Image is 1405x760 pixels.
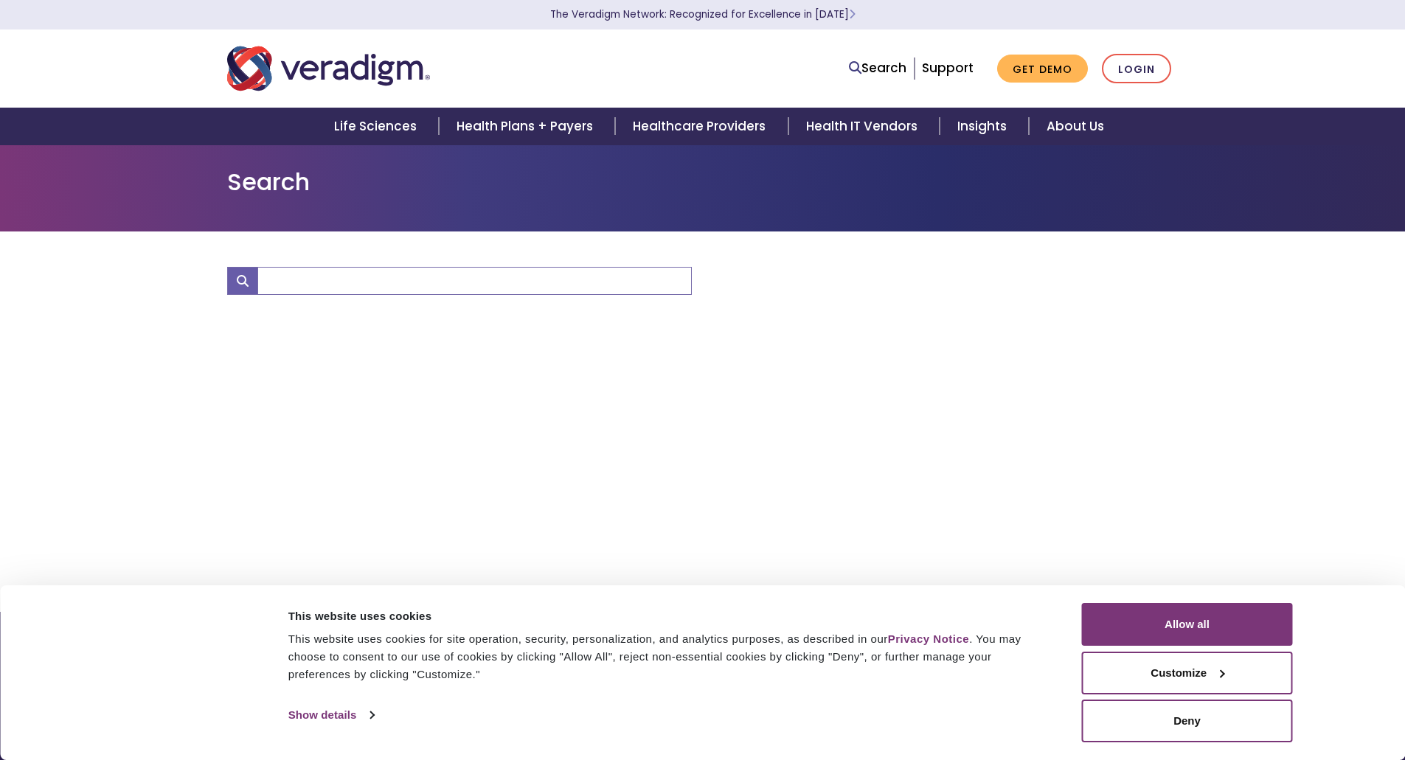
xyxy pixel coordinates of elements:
[888,632,969,645] a: Privacy Notice
[940,108,1029,145] a: Insights
[1102,54,1171,84] a: Login
[257,267,692,295] input: Search
[288,630,1049,683] div: This website uses cookies for site operation, security, personalization, and analytics purposes, ...
[439,108,615,145] a: Health Plans + Payers
[922,59,974,77] a: Support
[227,44,430,93] img: Veradigm logo
[316,108,439,145] a: Life Sciences
[788,108,940,145] a: Health IT Vendors
[615,108,788,145] a: Healthcare Providers
[1082,603,1293,646] button: Allow all
[1082,700,1293,742] button: Deny
[550,7,856,21] a: The Veradigm Network: Recognized for Excellence in [DATE]Learn More
[997,55,1088,83] a: Get Demo
[849,7,856,21] span: Learn More
[1082,652,1293,694] button: Customize
[288,704,374,726] a: Show details
[227,168,1179,196] h1: Search
[1029,108,1122,145] a: About Us
[849,58,906,78] a: Search
[288,607,1049,625] div: This website uses cookies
